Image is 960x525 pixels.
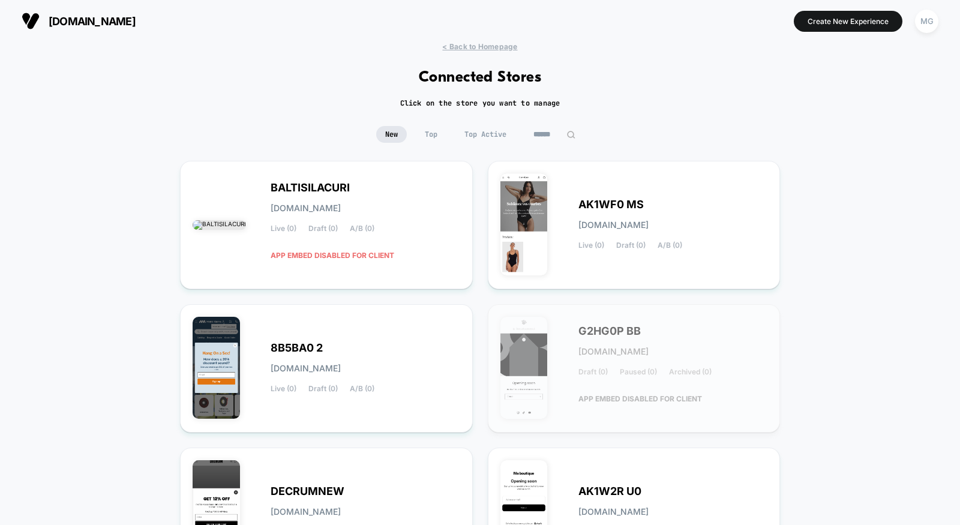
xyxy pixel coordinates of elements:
[658,241,682,250] span: A/B (0)
[416,126,446,143] span: Top
[271,344,323,352] span: 8B5BA0 2
[271,487,344,496] span: DECRUMNEW
[616,241,646,250] span: Draft (0)
[308,224,338,233] span: Draft (0)
[566,130,575,139] img: edit
[193,317,240,419] img: 8B5BA0_2
[442,42,517,51] span: < Back to Homepage
[18,11,139,31] button: [DOMAIN_NAME]
[271,184,350,192] span: BALTISILACURI
[350,224,374,233] span: A/B (0)
[578,200,644,209] span: AK1WF0 MS
[376,126,407,143] span: New
[308,385,338,393] span: Draft (0)
[271,224,296,233] span: Live (0)
[271,508,341,516] span: [DOMAIN_NAME]
[578,368,608,376] span: Draft (0)
[400,98,560,108] h2: Click on the store you want to manage
[794,11,902,32] button: Create New Experience
[455,126,515,143] span: Top Active
[271,204,341,212] span: [DOMAIN_NAME]
[578,241,604,250] span: Live (0)
[350,385,374,393] span: A/B (0)
[271,245,394,266] span: APP EMBED DISABLED FOR CLIENT
[500,317,548,419] img: G2HG0P_BB
[578,388,702,409] span: APP EMBED DISABLED FOR CLIENT
[578,327,641,335] span: G2HG0P BB
[669,368,712,376] span: Archived (0)
[911,9,942,34] button: MG
[271,364,341,373] span: [DOMAIN_NAME]
[578,347,649,356] span: [DOMAIN_NAME]
[578,508,649,516] span: [DOMAIN_NAME]
[271,385,296,393] span: Live (0)
[915,10,938,33] div: MG
[22,12,40,30] img: Visually logo
[500,173,548,275] img: AK1WF0_MS
[578,221,649,229] span: [DOMAIN_NAME]
[49,15,136,28] span: [DOMAIN_NAME]
[578,487,641,496] span: AK1W2R U0
[620,368,657,376] span: Paused (0)
[193,220,246,230] img: BALTISILACURI
[419,69,542,86] h1: Connected Stores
